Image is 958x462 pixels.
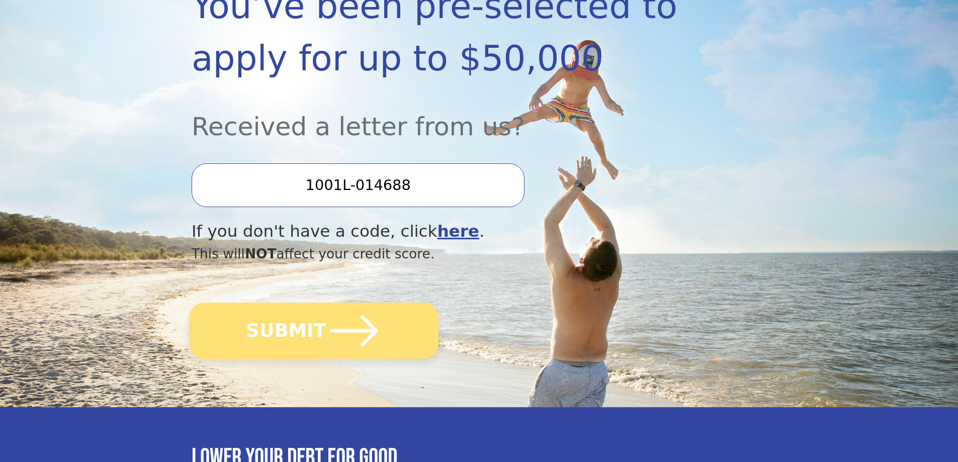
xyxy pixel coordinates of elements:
div: This will affect your credit score. [192,244,680,264]
input: Enter your Offer Code: [192,163,525,207]
div: If you don't have a code, click . [192,219,680,244]
div: Received a letter from us? [192,84,680,145]
a: here [437,222,479,241]
button: SUBMIT [189,303,439,359]
span: NOT [245,246,277,261]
